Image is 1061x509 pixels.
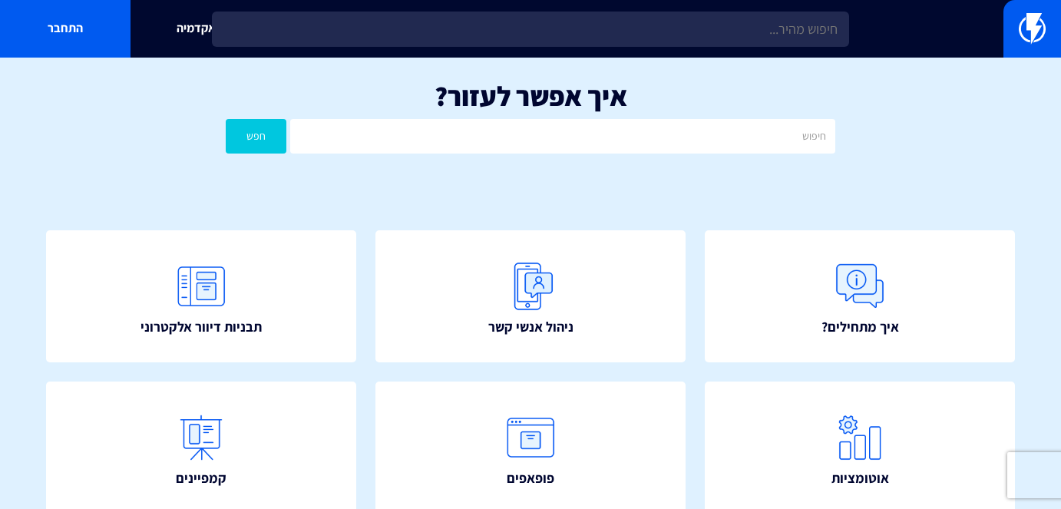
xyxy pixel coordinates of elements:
[705,230,1015,362] a: איך מתחילים?
[375,230,686,362] a: ניהול אנשי קשר
[46,230,356,362] a: תבניות דיוור אלקטרוני
[831,468,889,488] span: אוטומציות
[226,119,286,154] button: חפש
[290,119,835,154] input: חיפוש
[821,317,899,337] span: איך מתחילים?
[176,468,226,488] span: קמפיינים
[507,468,554,488] span: פופאפים
[212,12,848,47] input: חיפוש מהיר...
[488,317,573,337] span: ניהול אנשי קשר
[140,317,262,337] span: תבניות דיוור אלקטרוני
[23,81,1038,111] h1: איך אפשר לעזור?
